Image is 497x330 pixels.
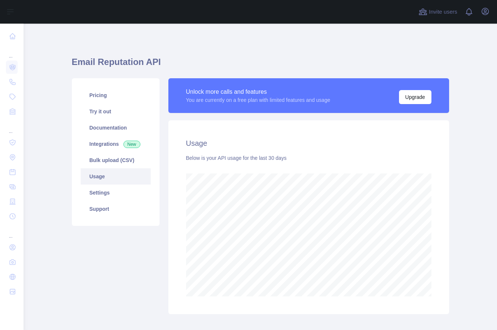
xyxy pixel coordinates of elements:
div: Unlock more calls and features [186,87,330,96]
a: Documentation [81,120,151,136]
div: Below is your API usage for the last 30 days [186,154,431,162]
div: ... [6,224,18,239]
div: ... [6,44,18,59]
div: You are currently on a free plan with limited features and usage [186,96,330,104]
span: Invite users [429,8,457,16]
a: Integrations New [81,136,151,152]
button: Upgrade [399,90,431,104]
a: Bulk upload (CSV) [81,152,151,168]
a: Usage [81,168,151,185]
h2: Usage [186,138,431,148]
a: Settings [81,185,151,201]
span: New [123,141,140,148]
button: Invite users [417,6,459,18]
a: Try it out [81,103,151,120]
a: Support [81,201,151,217]
a: Pricing [81,87,151,103]
div: ... [6,120,18,134]
h1: Email Reputation API [72,56,449,74]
